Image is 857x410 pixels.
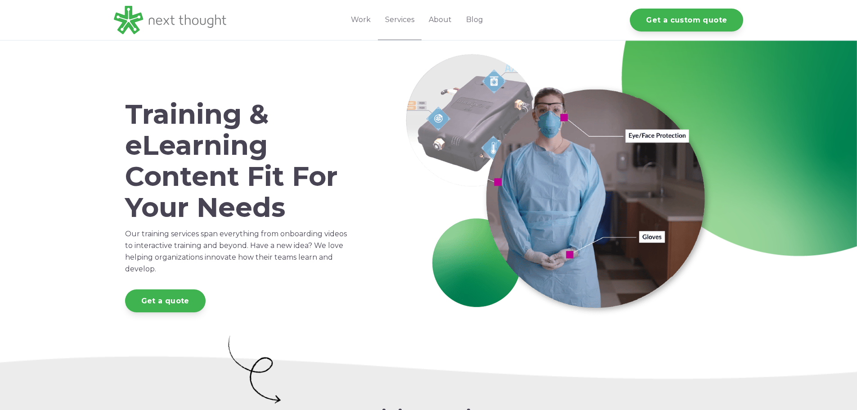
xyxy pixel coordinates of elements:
[630,9,743,32] a: Get a custom quote
[114,6,226,34] img: LG - NextThought Logo
[226,332,283,407] img: Artboard 16 copy
[125,289,206,312] a: Get a quote
[125,230,347,273] span: Our training services span everything from onboarding videos to interactive training and beyond. ...
[125,98,338,224] span: Training & eLearning Content Fit For Your Needs
[406,54,721,321] img: Services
